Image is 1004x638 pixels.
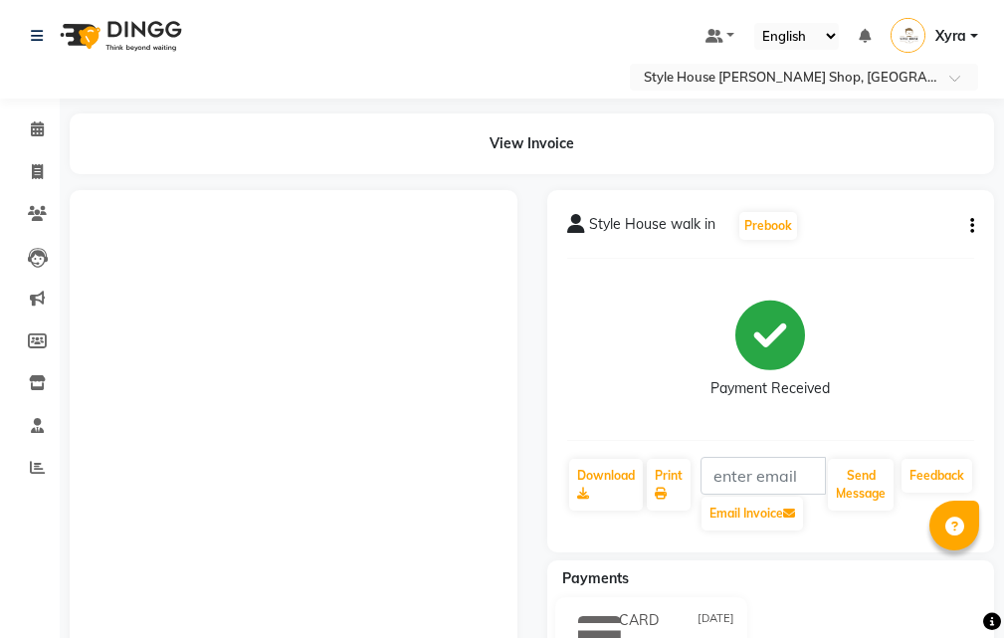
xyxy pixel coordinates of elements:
[702,497,803,531] button: Email Invoice
[935,26,966,47] span: Xyra
[562,569,629,587] span: Payments
[619,610,659,631] span: CARD
[902,459,972,493] a: Feedback
[891,18,925,53] img: Xyra
[70,113,994,174] div: View Invoice
[647,459,691,511] a: Print
[920,558,984,618] iframe: chat widget
[589,214,715,242] span: Style House walk in
[51,8,187,64] img: logo
[569,459,643,511] a: Download
[698,610,734,631] span: [DATE]
[828,459,894,511] button: Send Message
[701,457,827,495] input: enter email
[739,212,797,240] button: Prebook
[710,378,830,399] div: Payment Received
